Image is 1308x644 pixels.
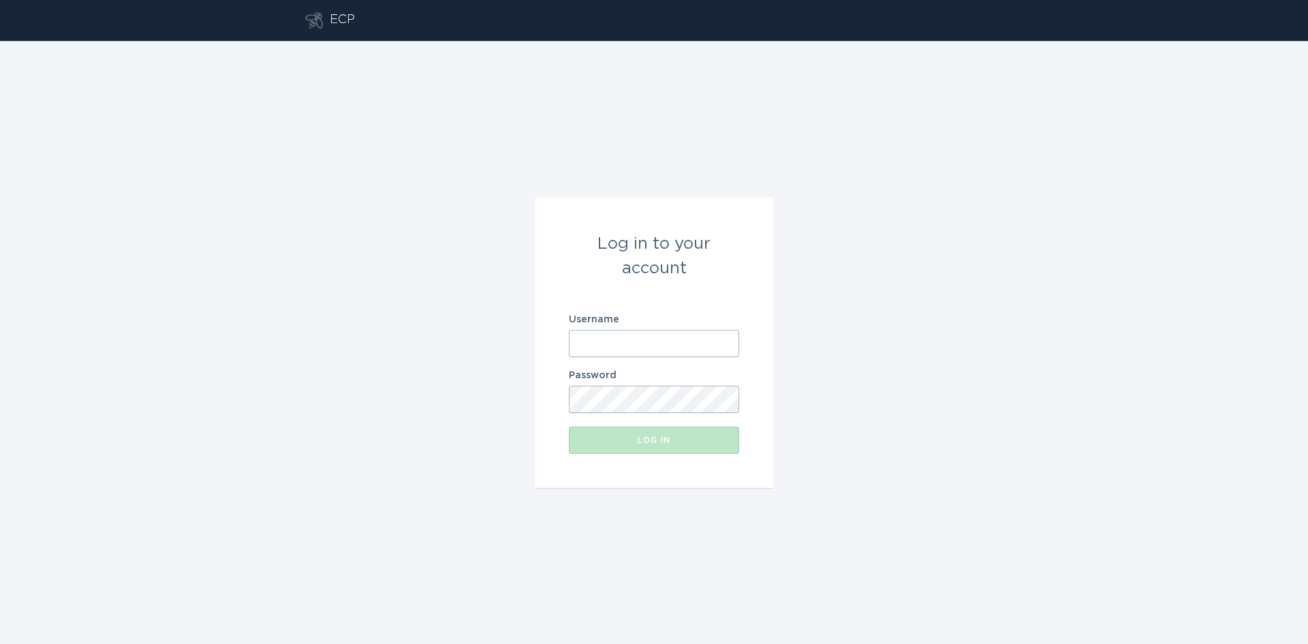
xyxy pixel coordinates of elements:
div: ECP [330,12,355,29]
div: Log in [576,436,732,444]
div: Log in to your account [569,232,739,281]
label: Username [569,315,739,324]
button: Go to dashboard [305,12,323,29]
button: Log in [569,427,739,454]
label: Password [569,371,739,380]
